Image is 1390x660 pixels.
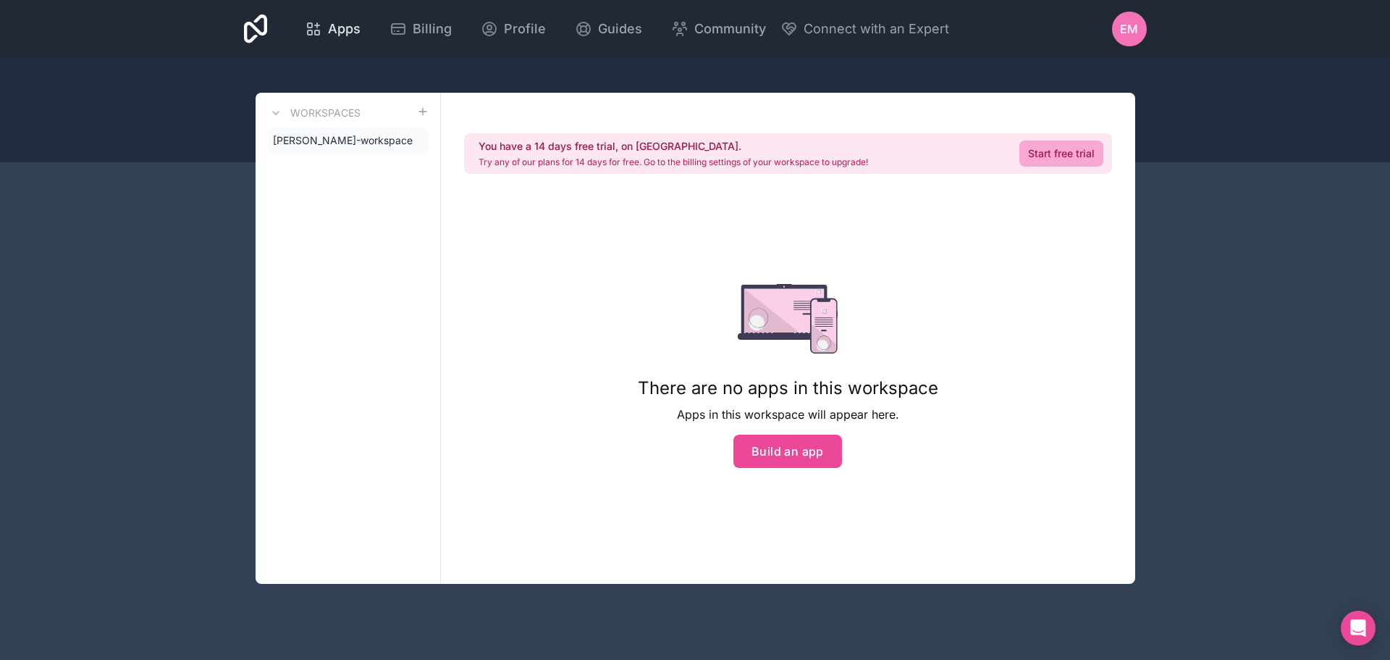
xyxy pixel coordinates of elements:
p: Apps in this workspace will appear here. [638,406,938,423]
a: [PERSON_NAME]-workspace [267,128,429,154]
span: Apps [328,19,361,39]
span: [PERSON_NAME]-workspace [273,133,413,148]
a: Guides [563,13,654,45]
span: Guides [598,19,642,39]
p: Try any of our plans for 14 days for free. Go to the billing settings of your workspace to upgrade! [479,156,868,168]
span: Billing [413,19,452,39]
a: Billing [378,13,463,45]
a: Apps [293,13,372,45]
span: EM [1120,20,1138,38]
a: Start free trial [1019,141,1103,167]
img: empty state [738,284,838,354]
div: Open Intercom Messenger [1341,611,1376,646]
span: Community [694,19,766,39]
a: Workspaces [267,104,361,122]
span: Profile [504,19,546,39]
span: Connect with an Expert [804,19,949,39]
h3: Workspaces [290,106,361,120]
button: Build an app [733,435,842,468]
h1: There are no apps in this workspace [638,377,938,400]
button: Connect with an Expert [780,19,949,39]
h2: You have a 14 days free trial, on [GEOGRAPHIC_DATA]. [479,139,868,154]
a: Community [660,13,778,45]
a: Profile [469,13,557,45]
